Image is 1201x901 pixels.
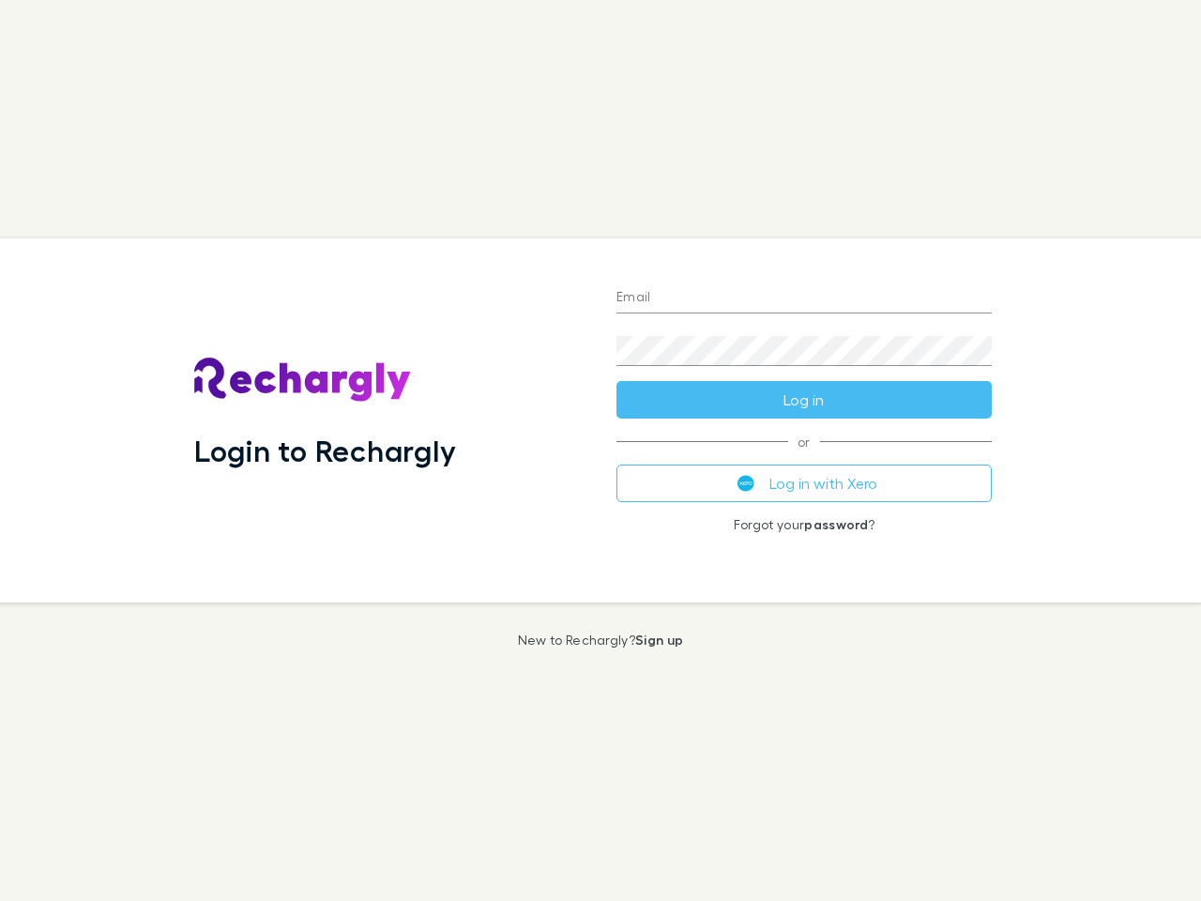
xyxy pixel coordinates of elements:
span: or [616,441,992,442]
p: New to Rechargly? [518,633,684,648]
button: Log in [616,381,992,419]
h1: Login to Rechargly [194,433,456,468]
img: Rechargly's Logo [194,358,412,403]
img: Xero's logo [737,475,754,492]
button: Log in with Xero [616,465,992,502]
a: password [804,516,868,532]
a: Sign up [635,632,683,648]
p: Forgot your ? [616,517,992,532]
